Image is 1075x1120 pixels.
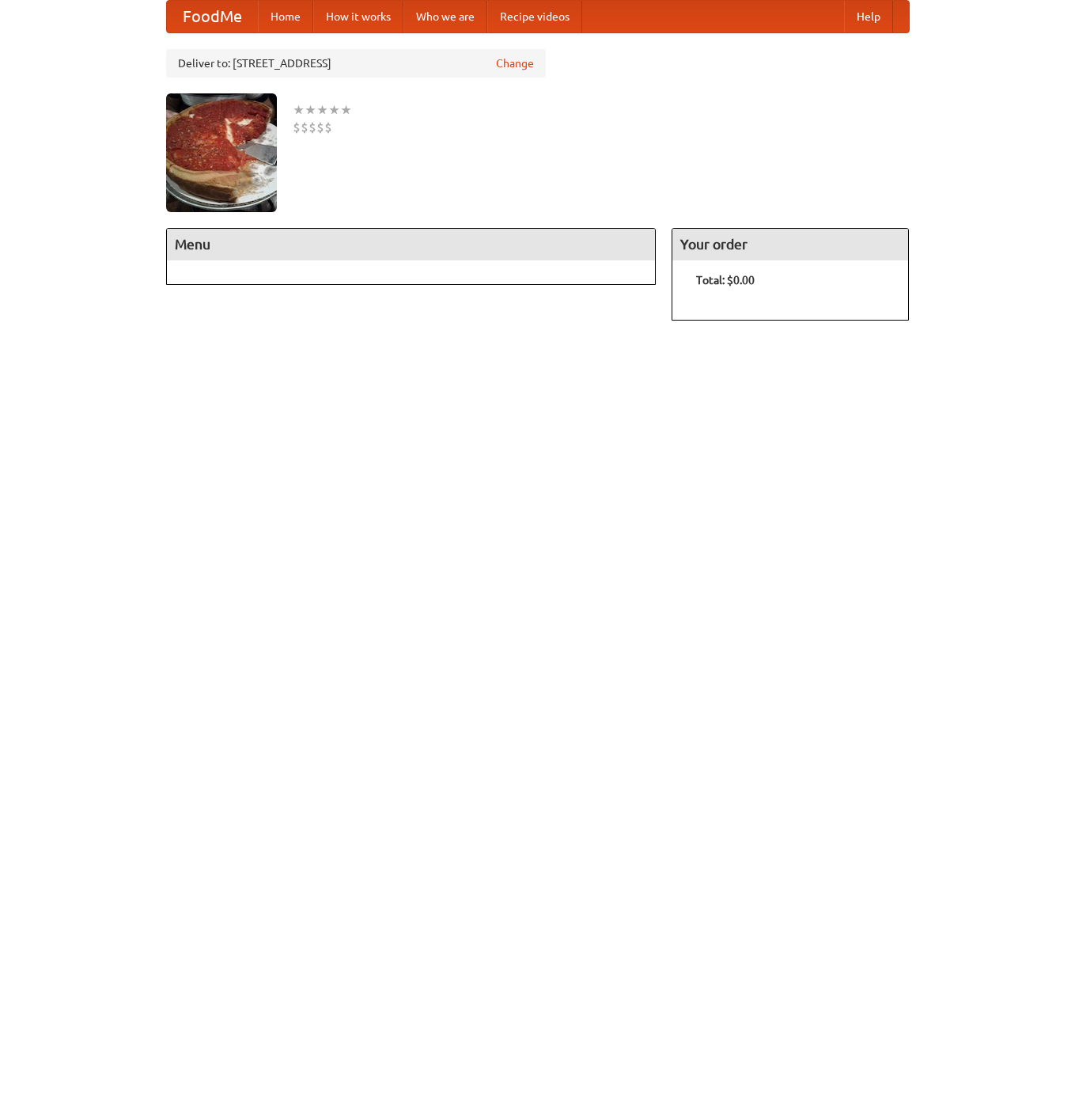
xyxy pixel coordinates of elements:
a: How it works [313,1,403,32]
li: ★ [340,101,352,119]
li: $ [324,119,332,136]
a: Recipe videos [487,1,582,32]
a: Help [844,1,893,32]
div: Deliver to: [STREET_ADDRESS] [166,49,546,78]
li: ★ [316,101,328,119]
li: $ [293,119,301,136]
li: ★ [305,101,316,119]
a: FoodMe [167,1,258,32]
a: Home [258,1,313,32]
li: ★ [328,101,340,119]
b: Total: $0.00 [696,274,755,287]
li: $ [316,119,324,136]
a: Who we are [403,1,487,32]
h4: Menu [167,229,656,260]
li: $ [301,119,308,136]
li: ★ [293,101,305,119]
a: Change [496,55,534,71]
li: $ [308,119,316,136]
h4: Your order [672,229,908,260]
img: angular.jpg [166,93,277,212]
